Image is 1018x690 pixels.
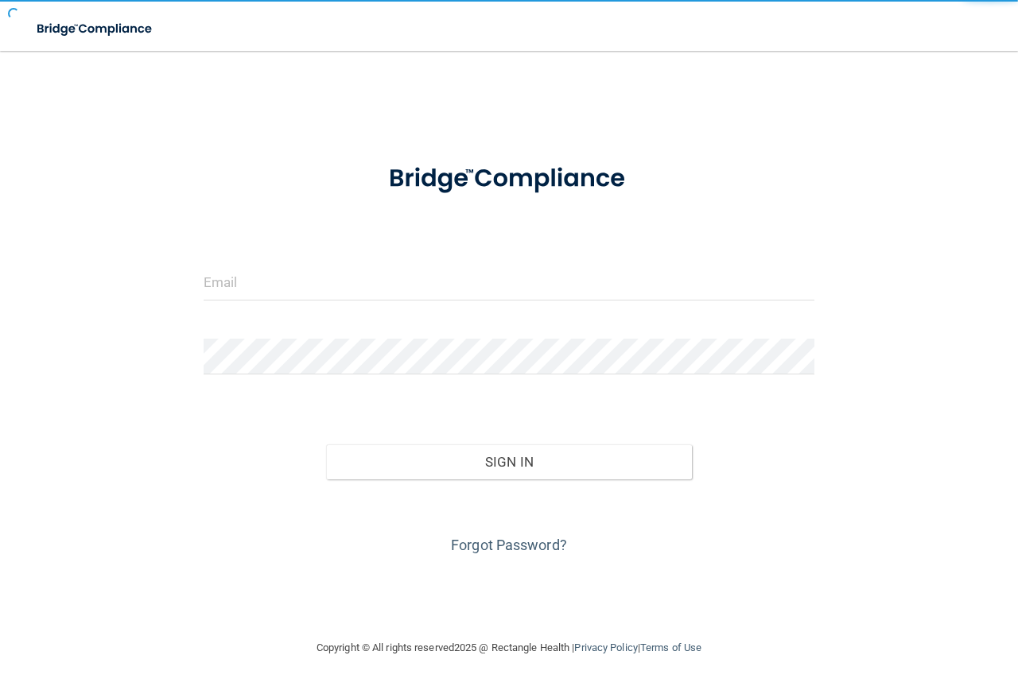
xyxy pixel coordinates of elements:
a: Forgot Password? [451,537,567,553]
button: Sign In [326,444,693,479]
img: bridge_compliance_login_screen.278c3ca4.svg [24,13,167,45]
img: bridge_compliance_login_screen.278c3ca4.svg [363,146,656,211]
div: Copyright © All rights reserved 2025 @ Rectangle Health | | [219,622,799,673]
a: Terms of Use [640,642,701,653]
a: Privacy Policy [574,642,637,653]
input: Email [204,265,814,300]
